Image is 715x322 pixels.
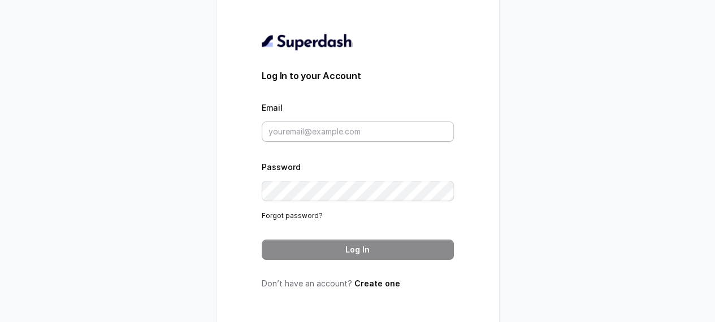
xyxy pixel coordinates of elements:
a: Forgot password? [262,211,323,220]
button: Log In [262,240,454,260]
a: Create one [354,279,400,288]
p: Don’t have an account? [262,278,454,289]
input: youremail@example.com [262,121,454,142]
h3: Log In to your Account [262,69,454,82]
img: light.svg [262,33,353,51]
label: Email [262,103,283,112]
label: Password [262,162,301,172]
